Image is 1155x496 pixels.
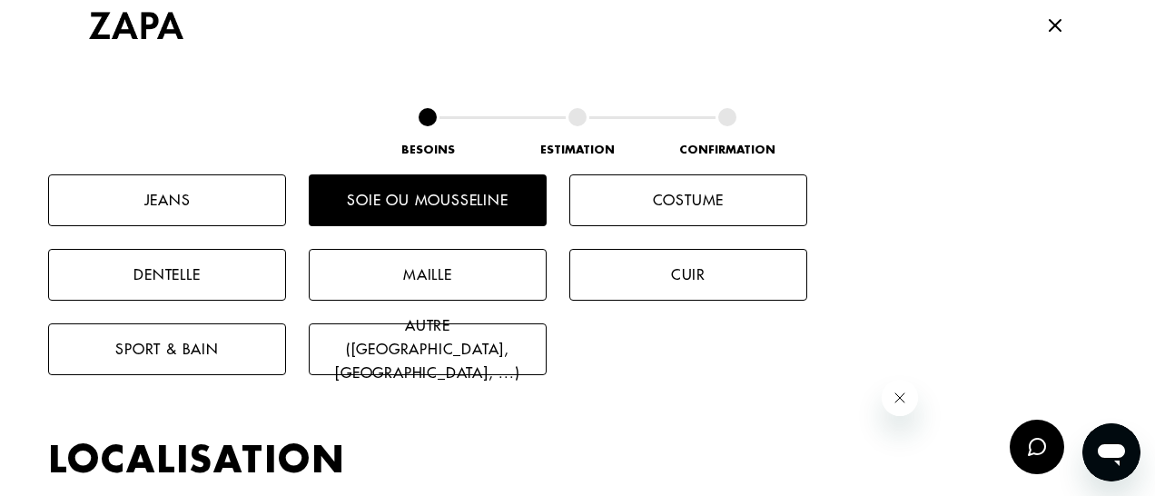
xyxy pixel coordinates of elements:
[11,13,231,27] span: Bonjour. Vous avez besoin d’aide ?
[1082,423,1140,481] iframe: Bouton de lancement de la fenêtre de messagerie
[569,249,807,301] button: Cuir
[569,174,807,226] button: Costume
[882,380,918,416] iframe: Fermer le message
[637,144,818,155] div: Confirmation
